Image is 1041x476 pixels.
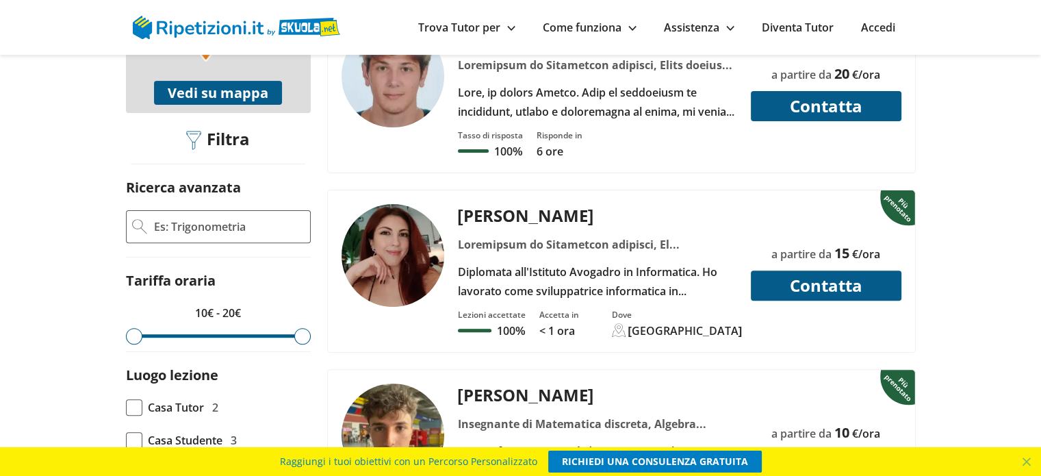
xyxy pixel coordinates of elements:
img: tutor a Torino - Giulia [342,204,444,307]
label: Ricerca avanzata [126,178,241,197]
img: logo Skuola.net | Ripetizioni.it [133,16,340,39]
a: Come funziona [543,20,637,35]
span: 20 [834,64,849,83]
a: Trova Tutor per [418,20,515,35]
a: Assistenza [664,20,734,35]
span: Raggiungi i tuoi obiettivi con un Percorso Personalizzato [280,451,537,473]
span: a partire da [771,426,832,441]
p: 10€ - 20€ [126,303,311,323]
p: 6 ore [537,144,582,159]
label: Tariffa oraria [126,271,216,290]
span: Casa Tutor [148,398,204,417]
img: Piu prenotato [880,368,918,405]
div: Dove [612,309,743,321]
button: Vedi su mappa [154,81,282,105]
div: Lezioni accettate [458,309,526,321]
a: logo Skuola.net | Ripetizioni.it [133,18,340,34]
img: tutor a Torino - Matteo [342,25,444,127]
div: Lore, ip dolors Ametco. Adip el seddoeiusm te incididunt, utlabo e doloremagna al enima, mi venia... [452,83,742,121]
span: a partire da [771,247,832,262]
p: 100% [494,144,522,159]
span: 3 [231,431,237,450]
p: < 1 ora [539,323,579,338]
p: 100% [497,323,525,338]
button: Contatta [751,271,901,301]
div: Insegnante di Matematica discreta, Algebra lineare, Analisi 1, Fisica, Fisica 1, Matematica [452,414,742,434]
div: Accetta in [539,309,579,321]
button: Contatta [751,91,901,121]
label: Luogo lezione [126,366,218,384]
div: Tasso di risposta [458,129,523,141]
div: Loremipsum do Sitametcon adipisci, El (seddoeiusmod temporincid), Utlab etdolor, Magna aliqua, En... [452,235,742,254]
div: [GEOGRAPHIC_DATA] [628,323,743,338]
div: [PERSON_NAME] [452,204,742,227]
span: €/ora [852,67,880,82]
a: Accedi [861,20,895,35]
div: Diplomata all'Istituto Avogadro in Informatica. Ho lavorato come sviluppatrice informatica in un'... [452,262,742,301]
span: Casa Studente [148,431,222,450]
span: 10 [834,423,849,442]
a: Diventa Tutor [762,20,834,35]
span: 15 [834,244,849,262]
span: a partire da [771,67,832,82]
div: Filtra [181,129,255,151]
span: 2 [212,398,218,417]
div: Loremipsum do Sitametcon adipisci, Elits doeiusm, Tempo incid ut labor etdol, Magna aliqu enimadm... [452,55,742,75]
span: €/ora [852,426,880,441]
img: Filtra filtri mobile [186,131,201,150]
div: Risponde in [537,129,582,141]
img: Piu prenotato [880,189,918,226]
a: RICHIEDI UNA CONSULENZA GRATUITA [548,451,762,473]
span: €/ora [852,247,880,262]
input: Es: Trigonometria [153,216,305,237]
div: [PERSON_NAME] [452,384,742,406]
img: Ricerca Avanzata [132,219,147,234]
